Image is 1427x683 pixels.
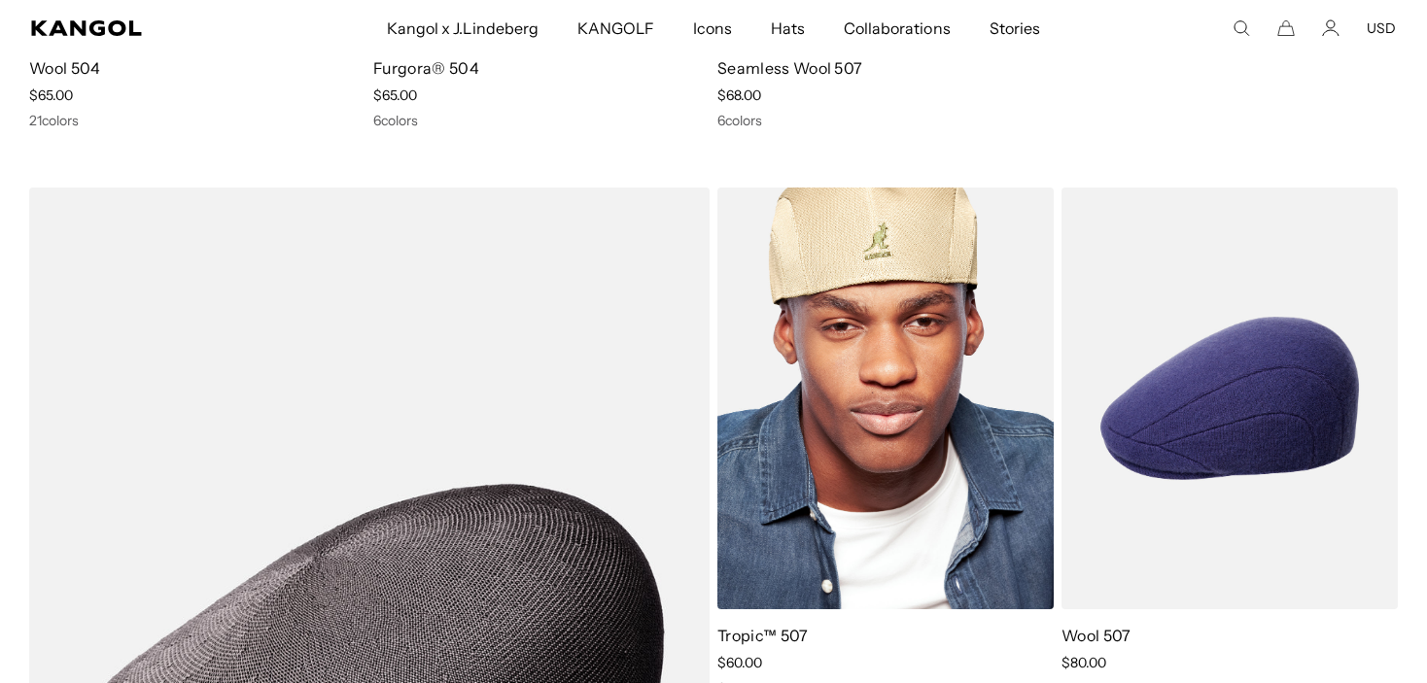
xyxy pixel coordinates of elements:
[717,112,1398,129] div: 6 colors
[717,626,809,645] a: Tropic™ 507
[29,58,101,78] a: Wool 504
[1062,188,1398,609] img: Wool 507
[1233,19,1250,37] summary: Search here
[717,188,1054,609] img: Tropic™ 507
[373,112,710,129] div: 6 colors
[1322,19,1340,37] a: Account
[29,86,73,104] span: $65.00
[1062,626,1131,645] a: Wool 507
[29,112,365,129] div: 21 colors
[1367,19,1396,37] button: USD
[717,86,761,104] span: $68.00
[31,20,256,36] a: Kangol
[1062,654,1106,671] span: $80.00
[717,58,862,78] a: Seamless Wool 507
[1277,19,1295,37] button: Cart
[373,86,417,104] span: $65.00
[373,58,479,78] a: Furgora® 504
[717,654,762,671] span: $60.00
